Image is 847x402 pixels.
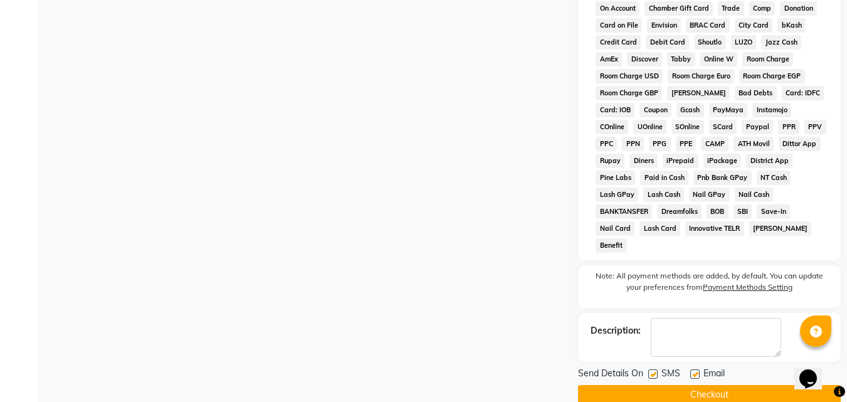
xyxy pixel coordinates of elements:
span: Nail GPay [689,188,730,202]
span: On Account [596,1,639,16]
span: Debit Card [646,35,689,50]
span: PPN [622,137,644,151]
span: UOnline [633,120,666,134]
span: Rupay [596,154,624,168]
span: Room Charge EGP [739,69,805,83]
span: Pnb Bank GPay [693,171,752,185]
label: Note: All payment methods are added, by default. You can update your preferences from [591,270,828,298]
iframe: chat widget [794,352,834,389]
span: Comp [749,1,776,16]
span: PPG [649,137,671,151]
span: Card: IOB [596,103,634,117]
span: Jazz Cash [761,35,801,50]
span: Lash Cash [643,188,684,202]
span: BRAC Card [686,18,730,33]
span: Nail Cash [735,188,774,202]
span: Room Charge Euro [668,69,734,83]
span: Donation [780,1,817,16]
span: SMS [661,367,680,383]
span: PPR [778,120,799,134]
span: iPackage [703,154,742,168]
span: Pine Labs [596,171,635,185]
span: Lash Card [639,221,680,236]
span: Coupon [639,103,671,117]
span: Instamojo [752,103,791,117]
span: NT Cash [757,171,791,185]
span: Room Charge [742,52,793,66]
span: District App [746,154,792,168]
span: Card: IDFC [782,86,824,100]
span: Nail Card [596,221,634,236]
span: Bad Debts [735,86,777,100]
span: Send Details On [578,367,643,383]
span: iPrepaid [663,154,698,168]
span: Paid in Cash [640,171,688,185]
span: Envision [647,18,681,33]
span: PayMaya [709,103,748,117]
span: [PERSON_NAME] [667,86,730,100]
span: ATH Movil [734,137,774,151]
span: Lash GPay [596,188,638,202]
span: Paypal [742,120,773,134]
label: Payment Methods Setting [703,282,792,293]
span: Room Charge USD [596,69,663,83]
span: COnline [596,120,628,134]
span: bKash [777,18,806,33]
span: Tabby [667,52,695,66]
span: Trade [718,1,744,16]
span: PPV [804,120,826,134]
span: Room Charge GBP [596,86,662,100]
span: Card on File [596,18,642,33]
span: [PERSON_NAME] [749,221,812,236]
span: Gcash [676,103,704,117]
span: Chamber Gift Card [644,1,713,16]
span: SCard [709,120,737,134]
span: Innovative TELR [685,221,744,236]
span: BOB [707,204,729,219]
span: Email [703,367,725,383]
span: PPC [596,137,617,151]
span: Save-In [757,204,790,219]
span: Dreamfolks [657,204,702,219]
span: Dittor App [779,137,821,151]
span: AmEx [596,52,622,66]
span: City Card [735,18,773,33]
span: SOnline [671,120,704,134]
span: PPE [676,137,697,151]
span: Benefit [596,238,626,253]
span: BANKTANSFER [596,204,652,219]
div: Description: [591,324,641,337]
span: Discover [627,52,662,66]
span: Shoutlo [694,35,726,50]
span: SBI [734,204,752,219]
span: CAMP [701,137,729,151]
span: Online W [700,52,738,66]
span: Credit Card [596,35,641,50]
span: Diners [629,154,658,168]
span: LUZO [731,35,757,50]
